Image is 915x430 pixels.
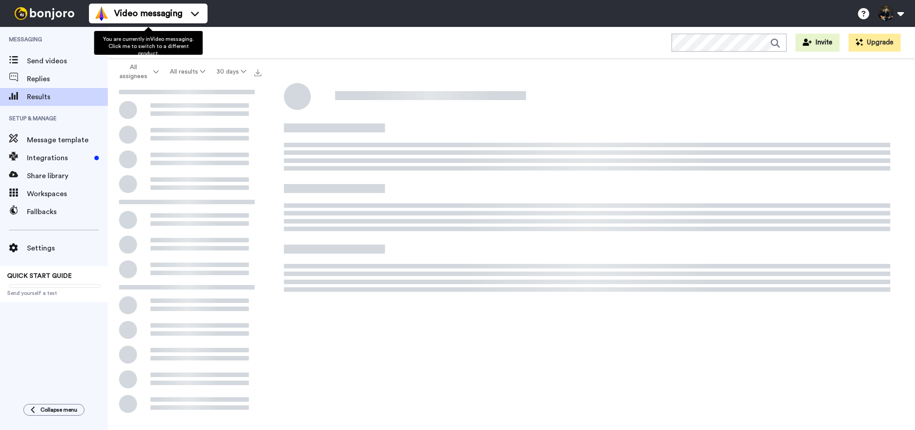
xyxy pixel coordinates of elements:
span: QUICK START GUIDE [7,273,72,279]
span: Message template [27,135,108,145]
span: All assignees [115,63,151,81]
button: Invite [796,34,840,52]
button: All assignees [110,59,164,84]
span: Replies [27,74,108,84]
button: Collapse menu [23,404,84,416]
span: Collapse menu [40,406,77,413]
span: Video messaging [114,7,182,20]
button: Upgrade [849,34,901,52]
span: Share library [27,171,108,181]
img: export.svg [254,69,261,76]
span: Results [27,92,108,102]
span: Settings [27,243,108,254]
span: Integrations [27,153,91,163]
span: Workspaces [27,189,108,199]
span: Send yourself a test [7,290,101,297]
span: Fallbacks [27,206,108,217]
button: All results [164,64,211,80]
span: Send videos [27,56,108,66]
img: bj-logo-header-white.svg [11,7,78,20]
button: 30 days [211,64,252,80]
img: vm-color.svg [94,6,109,21]
span: You are currently in Video messaging . Click me to switch to a different product. [103,36,194,56]
button: Export all results that match these filters now. [252,65,264,79]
